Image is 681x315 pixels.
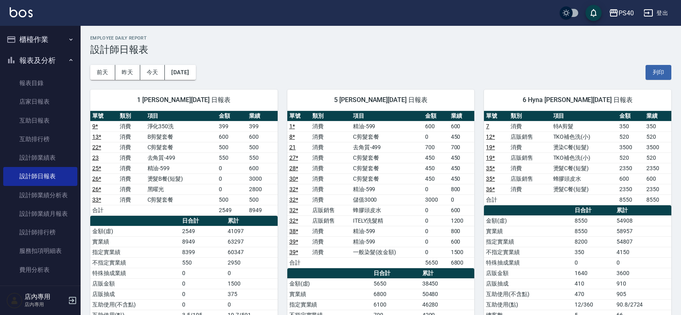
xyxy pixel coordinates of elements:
[351,142,423,152] td: 去角質-499
[351,121,423,131] td: 精油-599
[118,142,145,152] td: 消費
[180,216,226,226] th: 日合計
[484,236,573,247] td: 指定實業績
[180,247,226,257] td: 8399
[617,111,644,121] th: 金額
[90,236,180,247] td: 實業績
[449,215,475,226] td: 1200
[615,236,671,247] td: 54807
[494,96,662,104] span: 6 Hyna [PERSON_NAME][DATE] 日報表
[247,205,277,215] td: 8949
[145,131,217,142] td: B剪髮套餐
[509,142,551,152] td: 消費
[226,226,277,236] td: 41097
[351,215,423,226] td: ITELY洗髮精
[310,131,351,142] td: 消費
[449,205,475,215] td: 600
[217,173,247,184] td: 0
[449,121,475,131] td: 600
[449,257,475,268] td: 6800
[287,278,372,289] td: 金額(虛)
[351,173,423,184] td: C剪髮套餐
[180,278,226,289] td: 0
[615,226,671,236] td: 58957
[606,5,637,21] button: PS40
[449,226,475,236] td: 800
[217,163,247,173] td: 0
[644,194,671,205] td: 8550
[644,121,671,131] td: 350
[145,111,217,121] th: 項目
[287,299,372,310] td: 指定實業績
[3,204,77,223] a: 設計師業績月報表
[247,111,277,121] th: 業績
[247,142,277,152] td: 500
[573,299,615,310] td: 12/360
[310,236,351,247] td: 消費
[615,257,671,268] td: 0
[573,215,615,226] td: 8550
[449,184,475,194] td: 800
[3,74,77,92] a: 報表目錄
[351,184,423,194] td: 精油-599
[90,247,180,257] td: 指定實業績
[484,257,573,268] td: 特殊抽成業績
[6,292,23,309] img: Person
[644,142,671,152] td: 3500
[351,194,423,205] td: 儲值3000
[617,184,644,194] td: 2350
[420,278,475,289] td: 38450
[509,184,551,194] td: 消費
[423,184,449,194] td: 0
[90,205,118,215] td: 合計
[573,226,615,236] td: 8550
[351,205,423,215] td: 蜂膠頭皮水
[551,173,617,184] td: 蜂膠頭皮水
[615,205,671,216] th: 累計
[585,5,602,21] button: save
[145,194,217,205] td: C剪髮套餐
[145,121,217,131] td: 淨化350洗
[180,289,226,299] td: 0
[449,131,475,142] td: 450
[484,289,573,299] td: 互助使用(不含點)
[423,131,449,142] td: 0
[615,299,671,310] td: 90.8/2724
[509,173,551,184] td: 店販銷售
[118,163,145,173] td: 消費
[551,152,617,163] td: TKO補色洗(小)
[617,142,644,152] td: 3500
[617,131,644,142] td: 520
[449,173,475,184] td: 450
[180,226,226,236] td: 2549
[217,205,247,215] td: 2549
[551,184,617,194] td: 燙髮C餐(短髮)
[573,247,615,257] td: 350
[484,215,573,226] td: 金額(虛)
[484,194,509,205] td: 合計
[118,131,145,142] td: 消費
[297,96,465,104] span: 5 [PERSON_NAME][DATE] 日報表
[90,268,180,278] td: 特殊抽成業績
[217,194,247,205] td: 500
[145,142,217,152] td: C剪髮套餐
[226,216,277,226] th: 累計
[310,226,351,236] td: 消費
[551,142,617,152] td: 燙染C餐(短髮)
[25,293,66,301] h5: 店內專用
[180,257,226,268] td: 550
[372,278,420,289] td: 5650
[180,268,226,278] td: 0
[226,268,277,278] td: 0
[25,301,66,308] p: 店內專用
[90,299,180,310] td: 互助使用(不含點)
[247,163,277,173] td: 600
[3,261,77,279] a: 費用分析表
[145,163,217,173] td: 精油-599
[351,131,423,142] td: C剪髮套餐
[90,111,118,121] th: 單號
[90,257,180,268] td: 不指定實業績
[372,289,420,299] td: 6800
[617,173,644,184] td: 600
[10,7,33,17] img: Logo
